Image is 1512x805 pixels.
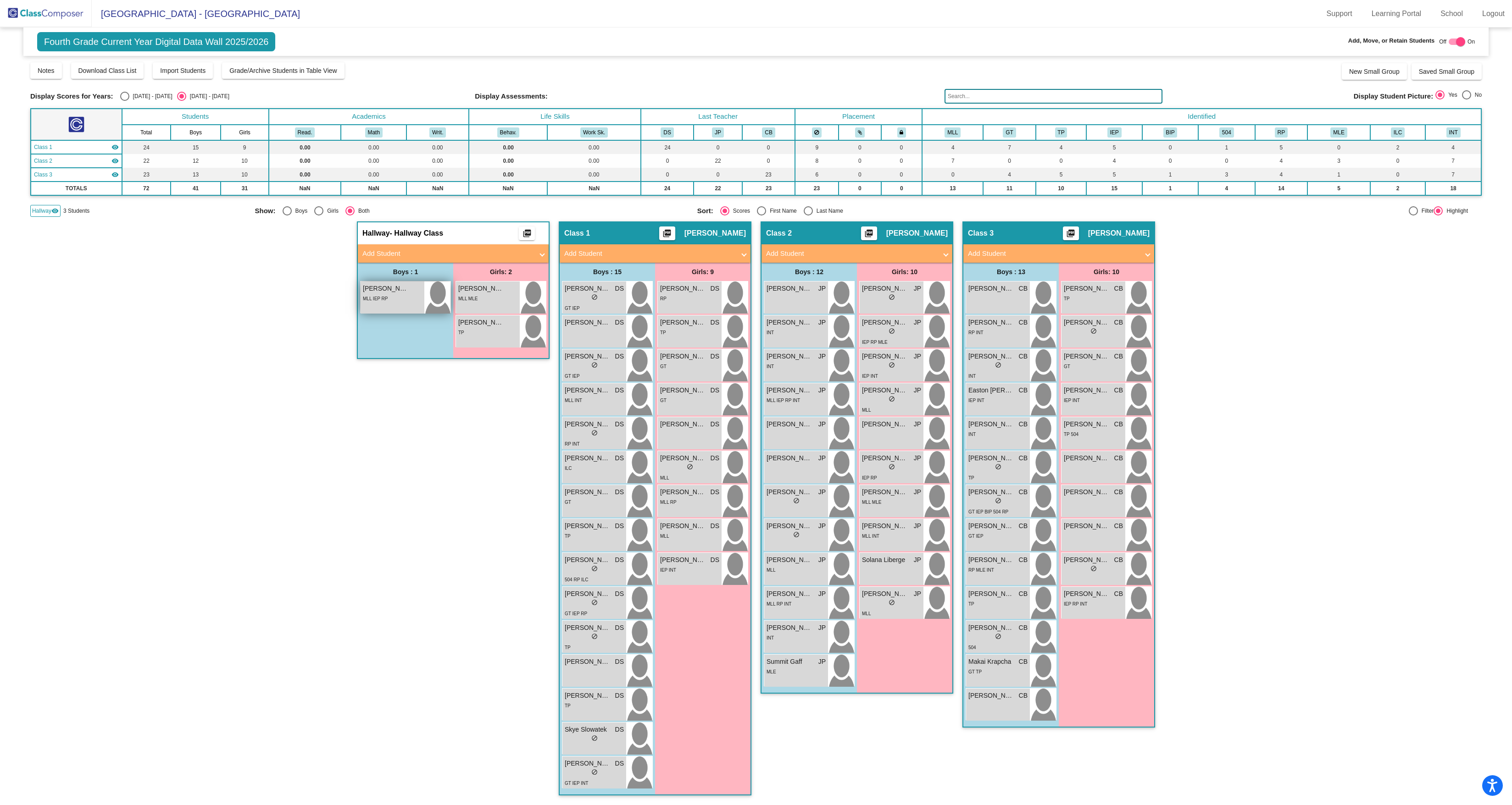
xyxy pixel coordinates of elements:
span: [PERSON_NAME] [660,284,706,293]
mat-icon: visibility [111,157,119,165]
span: Display Scores for Years: [30,92,113,100]
th: Last Teacher [641,109,795,125]
mat-icon: visibility [51,207,59,215]
button: Print Students Details [519,226,535,240]
td: 3 [1307,154,1370,168]
span: Class 1 [34,143,52,151]
td: 0 [881,182,923,195]
span: [PERSON_NAME] [660,352,706,361]
span: JP [914,386,921,395]
td: 0.00 [469,154,547,168]
span: MLL MLE [458,296,478,301]
td: 23 [742,182,795,195]
td: 13 [922,182,983,195]
span: do_not_disturb_alt [591,294,598,300]
td: 9 [221,140,268,154]
td: 0.00 [547,140,641,154]
td: 0 [839,182,881,195]
div: Girls [323,207,339,215]
button: RP [1275,127,1288,138]
td: 4 [1036,140,1087,154]
span: Easton [PERSON_NAME] [968,386,1014,395]
a: School [1433,6,1470,21]
td: 0.00 [341,140,406,154]
span: [PERSON_NAME] [767,386,812,395]
td: 9 [795,140,839,154]
th: Intervention [1425,125,1481,140]
span: JP [818,284,826,293]
span: CB [1114,352,1123,361]
td: 0 [839,140,881,154]
span: DS [711,284,719,293]
span: CB [1019,284,1028,293]
span: [PERSON_NAME] [1064,284,1110,293]
span: do_not_disturb_alt [889,362,895,368]
button: ILC [1391,127,1405,138]
th: Individualized Education Plan [1086,125,1142,140]
span: GT IEP [565,306,580,311]
td: 4 [983,168,1035,182]
button: Work Sk. [580,127,608,138]
a: Logout [1475,6,1512,21]
span: do_not_disturb_alt [1090,328,1097,334]
span: RP INT [968,330,984,335]
span: [PERSON_NAME] [968,284,1014,293]
input: Search... [945,89,1162,104]
span: Class 3 [968,229,994,238]
span: JP [818,352,826,361]
th: READ Plan [1255,125,1307,140]
td: TOTALS [31,182,122,195]
mat-panel-title: Add Student [564,248,735,259]
td: NaN [469,182,547,195]
span: CB [1019,386,1028,395]
mat-radio-group: Select an option [120,92,229,101]
div: Girls: 10 [1059,263,1154,281]
span: [PERSON_NAME] [565,386,611,395]
span: [PERSON_NAME] [862,386,908,395]
span: New Small Group [1349,68,1400,75]
mat-expansion-panel-header: Add Student [560,244,750,263]
td: 0 [1370,168,1425,182]
td: 0 [881,140,923,154]
span: [PERSON_NAME] [862,284,908,293]
div: Highlight [1443,207,1468,215]
td: 0 [694,140,743,154]
th: Students [122,109,269,125]
th: Total [122,125,171,140]
td: 0.00 [341,168,406,182]
span: Notes [38,67,55,74]
span: Grade/Archive Students in Table View [229,67,337,74]
span: CB [1114,284,1123,293]
span: [PERSON_NAME] [1088,229,1150,238]
button: TP [1055,127,1067,138]
button: GT [1003,127,1016,138]
td: 0.00 [269,154,341,168]
td: 22 [694,154,743,168]
span: Class 2 [766,229,792,238]
div: Girls: 2 [453,263,549,281]
span: JP [914,284,921,293]
td: 0 [641,154,693,168]
button: Import Students [153,62,213,79]
span: 3 Students [63,207,89,215]
div: Boys : 12 [762,263,857,281]
span: [PERSON_NAME] [565,352,611,361]
span: GT [660,364,667,369]
span: DS [615,284,624,293]
mat-expansion-panel-header: Add Student [963,244,1154,263]
span: - Hallway Class [390,229,444,238]
td: NaN [269,182,341,195]
button: Grade/Archive Students in Table View [222,62,345,79]
span: [PERSON_NAME] [458,284,504,293]
th: ILC Program Supported [1370,125,1425,140]
th: Keep away students [795,125,839,140]
td: 0.00 [341,154,406,168]
span: [PERSON_NAME] [660,318,706,327]
td: 0 [881,154,923,168]
td: 14 [1255,182,1307,195]
th: Keep with students [839,125,881,140]
div: No [1471,91,1482,99]
span: Class 1 [564,229,590,238]
td: 0 [742,154,795,168]
td: 0.00 [469,168,547,182]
